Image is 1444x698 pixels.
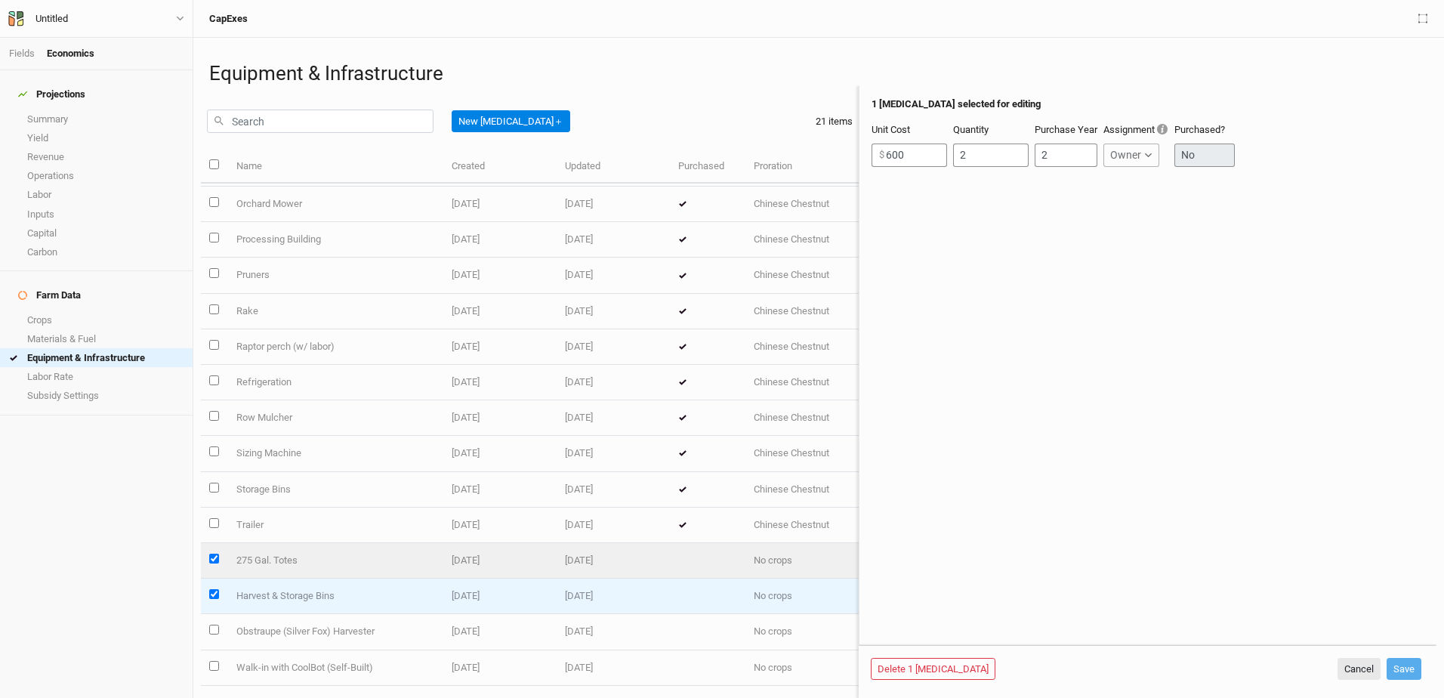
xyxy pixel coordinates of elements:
input: select this item [209,518,219,528]
input: select this item [209,625,219,635]
label: Quantity [953,123,989,137]
td: Chinese Chestnut [745,436,859,471]
button: Untitled [8,11,185,27]
td: Chinese Chestnut [745,222,859,258]
td: Walk-in with CoolBot (Self-Built) [227,650,443,686]
input: select this item [209,411,219,421]
td: Chinese Chestnut [745,365,859,400]
span: Aug 12, 2025 1:06 PM [452,662,480,673]
span: Aug 12, 2025 3:36 PM [565,233,593,245]
a: Fields [9,48,35,59]
td: Chinese Chestnut [745,508,859,543]
span: Aug 12, 2025 3:36 PM [452,198,480,209]
input: Search [207,110,434,133]
label: Assignment [1103,123,1168,137]
span: Aug 12, 2025 3:36 PM [565,447,593,459]
th: Created [443,151,557,184]
td: Refrigeration [227,365,443,400]
input: select this item [209,661,219,671]
td: Chinese Chestnut [745,400,859,436]
span: Aug 12, 2025 3:36 PM [565,483,593,495]
div: Tooltip anchor [1156,122,1169,136]
span: Aug 12, 2025 3:36 PM [565,305,593,317]
span: Aug 12, 2025 1:06 PM [452,554,480,566]
th: Proration [745,151,859,184]
span: Aug 12, 2025 1:06 PM [565,554,593,566]
div: Farm Data [18,289,81,301]
td: Chinese Chestnut [745,294,859,329]
span: Aug 12, 2025 3:36 PM [452,447,480,459]
span: Aug 12, 2025 1:06 PM [565,590,593,601]
input: select this item [209,554,219,564]
span: Aug 12, 2025 1:06 PM [452,590,480,601]
span: Aug 12, 2025 3:36 PM [452,269,480,280]
span: Aug 12, 2025 3:36 PM [565,269,593,280]
input: select all items [209,159,219,169]
span: Aug 12, 2025 1:06 PM [565,662,593,673]
input: Quantity [953,144,1029,167]
span: Aug 12, 2025 3:36 PM [565,376,593,388]
input: select this item [209,446,219,456]
button: New [MEDICAL_DATA]＋ [452,110,570,133]
td: Harvest & Storage Bins [227,579,443,614]
td: Orchard Mower [227,187,443,222]
td: Rake [227,294,443,329]
span: Aug 12, 2025 3:36 PM [452,376,480,388]
td: No crops [745,543,859,579]
input: select this item [209,340,219,350]
td: Chinese Chestnut [745,329,859,365]
td: No crops [745,614,859,650]
input: select this item [209,197,219,207]
label: Purchase Year [1035,123,1097,137]
span: Aug 12, 2025 3:36 PM [452,341,480,352]
div: 1 [MEDICAL_DATA] selected for editing [872,97,1041,111]
td: No crops [745,650,859,686]
td: Chinese Chestnut [745,472,859,508]
td: No crops [745,579,859,614]
td: Sizing Machine [227,436,443,471]
span: Aug 12, 2025 3:36 PM [452,519,480,530]
th: Name [227,151,443,184]
input: select this item [209,233,219,242]
span: Aug 12, 2025 3:36 PM [565,341,593,352]
input: Unit Cost [872,144,947,167]
input: select this item [209,375,219,385]
input: select this item [209,589,219,599]
span: Aug 12, 2025 3:36 PM [565,412,593,423]
span: Aug 12, 2025 3:36 PM [452,305,480,317]
div: Untitled [35,11,68,26]
input: select this item [209,268,219,278]
input: select this item [209,483,219,493]
span: Aug 12, 2025 3:36 PM [452,483,480,495]
th: Updated [557,151,670,184]
h3: CapExes [209,13,248,25]
td: Row Mulcher [227,400,443,436]
td: Chinese Chestnut [745,258,859,293]
td: Chinese Chestnut [745,187,859,222]
div: Economics [47,47,94,60]
span: Aug 12, 2025 3:36 PM [452,233,480,245]
td: Storage Bins [227,472,443,508]
td: Raptor perch (w/ labor) [227,329,443,365]
input: Purchase Year [1035,144,1097,167]
td: 275 Gal. Totes [227,543,443,579]
span: Aug 12, 2025 1:06 PM [565,625,593,637]
h1: Equipment & Infrastructure [209,62,1428,85]
td: Pruners [227,258,443,293]
td: Obstraupe (Silver Fox) Harvester [227,614,443,650]
th: Purchased [670,151,745,184]
label: Purchased? [1174,123,1225,137]
td: Processing Building [227,222,443,258]
div: 21 items [816,115,853,128]
span: Aug 12, 2025 3:36 PM [452,412,480,423]
div: Owner [1110,147,1141,163]
span: Aug 12, 2025 3:36 PM [565,519,593,530]
td: Trailer [227,508,443,543]
span: Aug 12, 2025 3:36 PM [565,198,593,209]
input: select this item [209,304,219,314]
label: $ [879,148,884,162]
span: Aug 12, 2025 1:06 PM [452,625,480,637]
div: Projections [18,88,85,100]
label: Unit Cost [872,123,910,137]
